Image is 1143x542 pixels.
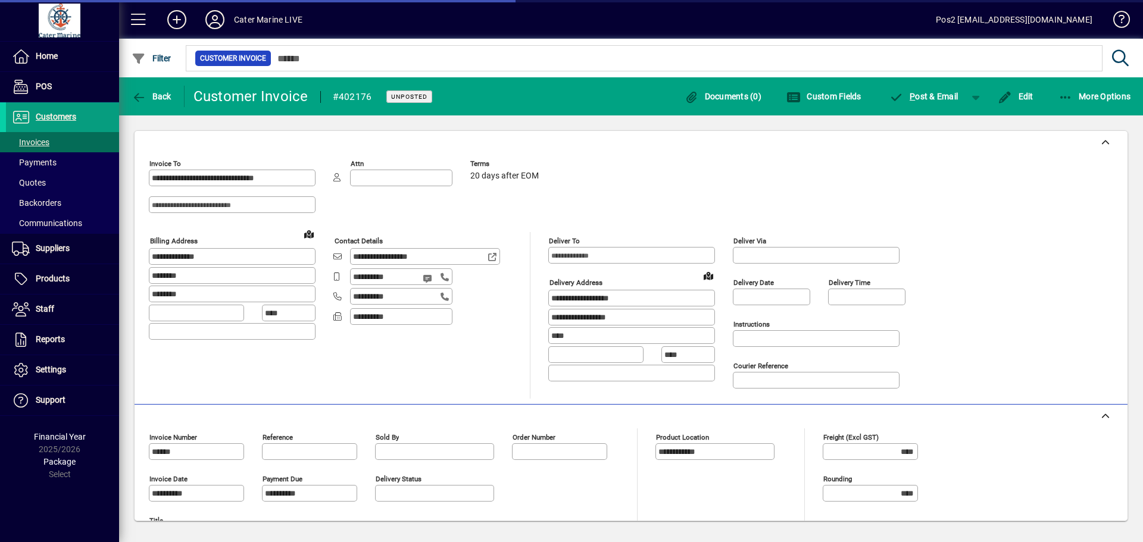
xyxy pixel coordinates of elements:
mat-label: Invoice date [149,475,188,483]
button: Back [129,86,174,107]
mat-label: Reference [263,433,293,441]
a: View on map [299,224,318,243]
a: Quotes [6,173,119,193]
button: More Options [1055,86,1134,107]
mat-label: Rounding [823,475,852,483]
a: Backorders [6,193,119,213]
span: Communications [12,218,82,228]
span: Reports [36,334,65,344]
span: Backorders [12,198,61,208]
mat-label: Invoice To [149,159,181,168]
span: Back [132,92,171,101]
mat-label: Order number [513,433,555,441]
span: Products [36,274,70,283]
span: Staff [36,304,54,314]
div: Pos2 [EMAIL_ADDRESS][DOMAIN_NAME] [936,10,1092,29]
span: Package [43,457,76,466]
div: Cater Marine LIVE [234,10,302,29]
a: Knowledge Base [1104,2,1128,41]
span: POS [36,82,52,91]
a: POS [6,72,119,102]
span: Edit [998,92,1033,101]
mat-label: Delivery time [829,278,870,287]
span: Customers [36,112,76,121]
mat-label: Deliver To [549,237,580,245]
span: Financial Year [34,432,86,441]
span: 20 days after EOM [470,171,539,181]
mat-label: Delivery status [376,475,421,483]
button: Custom Fields [783,86,864,107]
span: ost & Email [889,92,958,101]
mat-label: Deliver via [733,237,766,245]
a: Support [6,386,119,415]
mat-label: Instructions [733,320,770,328]
span: Documents (0) [684,92,761,101]
span: Suppliers [36,243,70,253]
div: #402176 [333,87,372,106]
div: Customer Invoice [193,87,308,106]
app-page-header-button: Back [119,86,185,107]
a: Payments [6,152,119,173]
span: P [910,92,915,101]
span: Invoices [12,137,49,147]
a: Home [6,42,119,71]
mat-label: Product location [656,433,709,441]
span: Unposted [391,93,427,101]
span: Payments [12,158,57,167]
span: Terms [470,160,542,168]
mat-label: Courier Reference [733,362,788,370]
button: Edit [995,86,1036,107]
span: Quotes [12,178,46,187]
a: Staff [6,295,119,324]
mat-label: Freight (excl GST) [823,433,879,441]
span: Settings [36,365,66,374]
span: Support [36,395,65,405]
span: Filter [132,54,171,63]
a: Suppliers [6,234,119,264]
mat-label: Invoice number [149,433,197,441]
a: Reports [6,325,119,355]
a: Invoices [6,132,119,152]
button: Documents (0) [681,86,764,107]
span: More Options [1058,92,1131,101]
a: View on map [699,266,718,285]
button: Profile [196,9,234,30]
span: Custom Fields [786,92,861,101]
a: Communications [6,213,119,233]
span: Customer Invoice [200,52,266,64]
a: Settings [6,355,119,385]
button: Post & Email [883,86,964,107]
mat-label: Delivery date [733,278,774,287]
button: Filter [129,48,174,69]
a: Products [6,264,119,294]
mat-label: Sold by [376,433,399,441]
button: Send SMS [414,264,443,293]
button: Add [158,9,196,30]
mat-label: Attn [351,159,364,168]
mat-label: Title [149,516,163,525]
mat-label: Payment due [263,475,302,483]
span: Home [36,51,58,61]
